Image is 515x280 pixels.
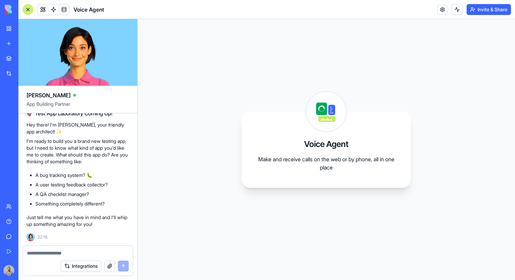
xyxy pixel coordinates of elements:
[37,234,47,240] span: 22:18
[74,5,104,14] span: Voice Agent
[35,172,129,179] li: A bug tracking system? 🐛
[35,200,129,207] li: Something completely different?
[61,261,102,271] button: Integrations
[27,233,35,241] img: Ella_00000_wcx2te.png
[304,139,348,150] h3: Voice Agent
[27,121,129,135] p: Hey there! I'm [PERSON_NAME], your friendly app architect! ✨
[35,191,129,198] li: A QA checklist manager?
[3,265,14,276] img: image_123650291_bsq8ao.jpg
[27,138,129,165] p: I'm ready to build you a brand new testing app, but I need to know what kind of app you'd like me...
[27,109,129,117] h2: 🚀 Test App Laboratory Coming Up!
[35,181,129,188] li: A user testing feedback collector?
[5,5,47,14] img: logo
[27,214,129,228] p: Just tell me what you have in mind and I'll whip up something amazing for you!
[27,101,129,113] span: App Building Partner
[258,155,394,171] p: Make and receive calls on the web or by phone, all in one place
[467,4,511,15] button: Invite & Share
[27,91,71,99] span: [PERSON_NAME]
